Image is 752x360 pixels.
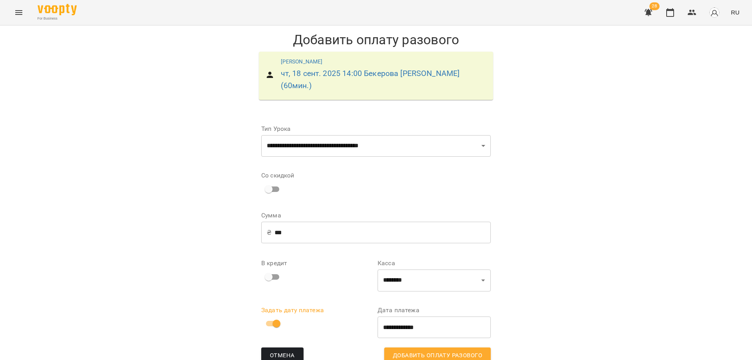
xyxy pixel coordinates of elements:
[38,16,77,21] span: For Business
[255,32,497,48] h1: Добавить оплату разового
[261,212,491,219] label: Сумма
[261,172,294,179] label: Со скидкой
[728,5,743,20] button: RU
[261,126,491,132] label: Тип Урока
[378,307,491,313] label: Дата платежа
[378,260,491,266] label: Касса
[261,307,374,313] label: Задать дату платежа
[267,228,271,237] p: ₴
[38,4,77,15] img: Voopty Logo
[9,3,28,22] button: Menu
[649,2,660,10] span: 28
[261,260,374,266] label: В кредит
[709,7,720,18] img: avatar_s.png
[281,58,323,65] a: [PERSON_NAME]
[731,8,739,16] span: RU
[281,69,460,90] a: чт, 18 сент. 2025 14:00 Бекерова [PERSON_NAME](60мин.)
